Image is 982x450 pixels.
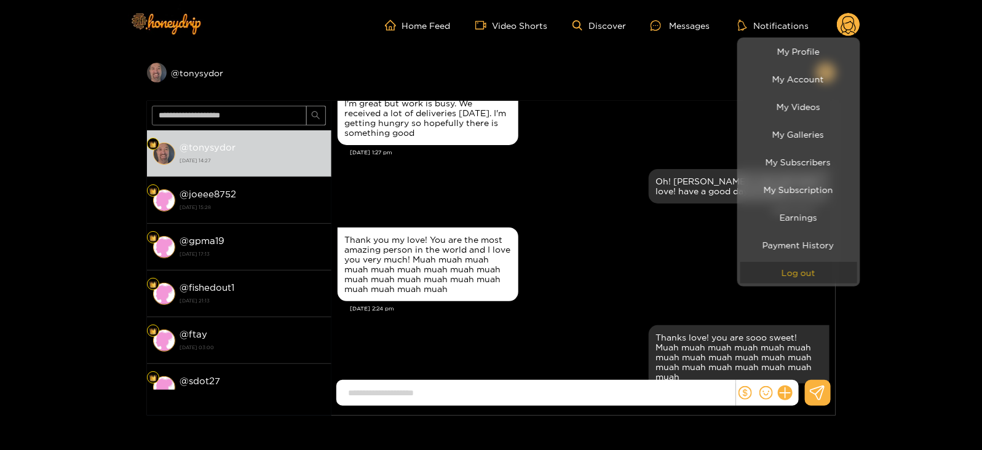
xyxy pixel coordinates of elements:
[740,96,857,117] a: My Videos
[740,41,857,62] a: My Profile
[740,179,857,200] a: My Subscription
[740,234,857,256] a: Payment History
[740,262,857,283] button: Log out
[740,151,857,173] a: My Subscribers
[740,68,857,90] a: My Account
[740,207,857,228] a: Earnings
[740,124,857,145] a: My Galleries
